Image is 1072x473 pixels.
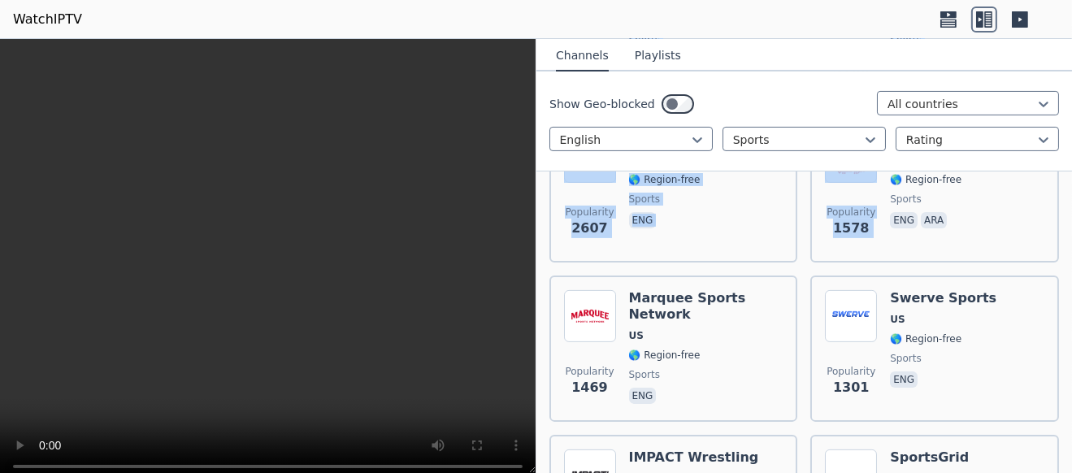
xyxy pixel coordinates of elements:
[549,96,655,112] label: Show Geo-blocked
[827,365,875,378] span: Popularity
[833,378,870,397] span: 1301
[890,193,921,206] span: sports
[629,388,657,404] p: eng
[629,368,660,381] span: sports
[890,212,918,228] p: eng
[564,290,616,342] img: Marquee Sports Network
[890,352,921,365] span: sports
[565,365,614,378] span: Popularity
[634,41,680,72] button: Playlists
[833,219,870,238] span: 1578
[13,10,82,29] a: WatchIPTV
[825,290,877,342] img: Swerve Sports
[890,290,996,306] h6: Swerve Sports
[629,212,657,228] p: eng
[629,329,644,342] span: US
[890,332,961,345] span: 🌎 Region-free
[921,212,947,228] p: ara
[890,371,918,388] p: eng
[571,378,608,397] span: 1469
[890,313,905,326] span: US
[571,219,608,238] span: 2607
[565,206,614,219] span: Popularity
[890,173,961,186] span: 🌎 Region-free
[629,193,660,206] span: sports
[629,349,701,362] span: 🌎 Region-free
[629,173,701,186] span: 🌎 Region-free
[556,41,609,72] button: Channels
[629,290,783,323] h6: Marquee Sports Network
[827,206,875,219] span: Popularity
[629,449,759,466] h6: IMPACT Wrestling
[890,449,969,466] h6: SportsGrid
